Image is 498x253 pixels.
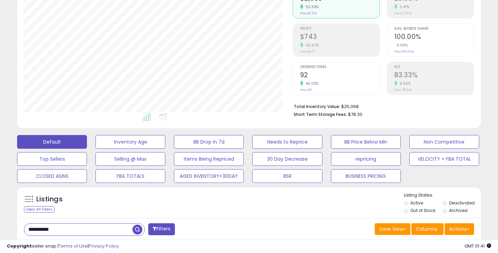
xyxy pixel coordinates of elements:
[449,208,468,213] label: Archived
[300,88,312,92] small: Prev: 63
[303,4,319,10] small: 50.39%
[174,169,244,183] button: AGED INVENTORY+30DAY
[24,206,54,213] div: Clear All Filters
[394,88,412,92] small: Prev: 78.20%
[174,135,244,149] button: BB Drop in 7d
[394,11,412,15] small: Prev: 27.67%
[416,226,437,232] span: Columns
[300,33,380,42] h2: $743
[464,243,491,249] span: 2025-10-13 01:41 GMT
[95,169,165,183] button: FBA TOTALS
[294,111,347,117] b: Short Term Storage Fees:
[303,43,319,48] small: 55.60%
[394,33,474,42] h2: 100.00%
[331,135,401,149] button: BB Price Below Min
[17,135,87,149] button: Default
[300,71,380,80] h2: 92
[89,243,119,249] a: Privacy Policy
[7,243,32,249] strong: Copyright
[294,102,469,110] li: $25,068
[394,27,474,31] span: Avg. Buybox Share
[95,135,165,149] button: Inventory Age
[445,223,474,235] button: Actions
[300,11,317,15] small: Prev: $1,726
[375,223,410,235] button: Save View
[410,200,423,206] label: Active
[174,152,244,166] button: Items Being Repriced
[300,65,380,69] span: Ordered Items
[59,243,88,249] a: Terms of Use
[449,200,475,206] label: Deactivated
[36,195,63,204] h5: Listings
[409,135,479,149] button: Non Competitive
[17,169,87,183] button: CLOSED ASINS
[331,169,401,183] button: BUSINESS PRICING
[394,50,414,54] small: Prev: 100.00%
[404,192,481,199] p: Listing States:
[252,169,322,183] button: BSR
[300,50,315,54] small: Prev: $477
[410,208,435,213] label: Out of Stock
[95,152,165,166] button: Selling @ Max
[7,243,119,250] div: seller snap | |
[394,65,474,69] span: ROI
[252,135,322,149] button: Needs to Reprice
[394,43,408,48] small: 0.00%
[397,4,410,10] small: 3.47%
[394,71,474,80] h2: 83.33%
[348,111,362,118] span: $78.30
[300,27,380,31] span: Profit
[411,223,444,235] button: Columns
[17,152,87,166] button: Top Sellers
[303,81,319,86] small: 46.03%
[252,152,322,166] button: 30 Day Decrease
[409,152,479,166] button: VELOCITY + FBA TOTAL
[294,104,340,109] b: Total Inventory Value:
[148,223,175,235] button: Filters
[331,152,401,166] button: repricing
[397,81,411,86] small: 6.56%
